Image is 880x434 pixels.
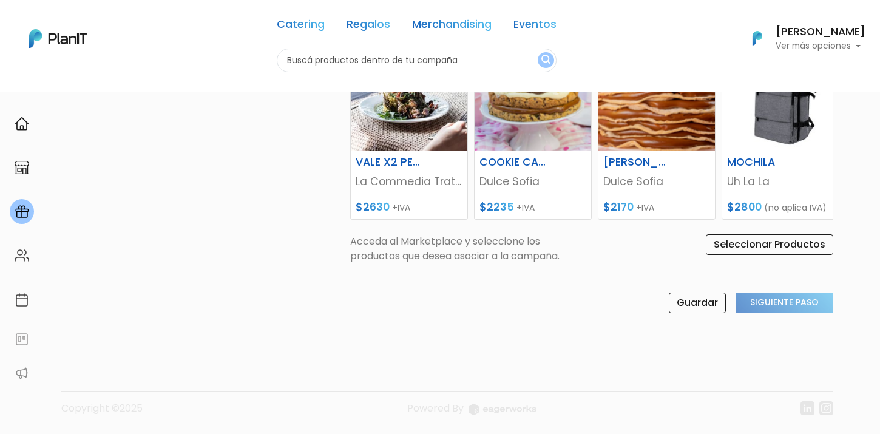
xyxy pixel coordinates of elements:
img: PlanIt Logo [29,29,87,48]
h6: [PERSON_NAME] [776,27,865,38]
input: Buscá productos dentro de tu campaña [277,49,557,72]
a: Merchandising [412,19,492,34]
span: +IVA [636,202,654,214]
h6: COOKIE CAKE [472,156,553,169]
a: Powered By [407,401,536,425]
a: COOKIE CAKE Dulce Sofia $2235 +IVA [474,44,592,220]
img: thumb_WhatsApp_Image_2022-06-22_at_3.14.10_PM.jpeg [351,44,467,151]
span: $2800 [727,200,762,214]
a: VALE X2 PERSONAS La Commedia Trattoria $2630 +IVA [350,44,468,220]
img: PlanIt Logo [744,25,771,52]
button: PlanIt Logo [PERSON_NAME] Ver más opciones [737,22,865,54]
a: MOCHILA Uh La La $2800 (no aplica IVA) [722,44,839,220]
p: Dulce Sofia [603,174,710,189]
span: $2235 [479,200,514,214]
img: linkedin-cc7d2dbb1a16aff8e18f147ffe980d30ddd5d9e01409788280e63c91fc390ff4.svg [800,401,814,415]
img: thumb_Captura_de_pantalla_2025-05-21_163916.png [598,44,715,151]
a: Eventos [513,19,557,34]
img: people-662611757002400ad9ed0e3c099ab2801c6687ba6c219adb57efc949bc21e19d.svg [15,248,29,263]
img: thumb_WhatsApp_Image_2025-06-21_at_11.33.34.jpeg [722,44,839,151]
span: translation missing: es.layouts.footer.powered_by [407,401,464,415]
p: Ver más opciones [776,42,865,50]
h6: VALE X2 PERSONAS [348,156,429,169]
img: partners-52edf745621dab592f3b2c58e3bca9d71375a7ef29c3b500c9f145b62cc070d4.svg [15,366,29,381]
span: +IVA [516,202,535,214]
p: Dulce Sofia [479,174,586,189]
h6: [PERSON_NAME] [596,156,677,169]
p: La Commedia Trattoria [356,174,462,189]
span: (no aplica IVA) [764,202,827,214]
img: marketplace-4ceaa7011d94191e9ded77b95e3339b90024bf715f7c57f8cf31f2d8c509eaba.svg [15,160,29,175]
img: calendar-87d922413cdce8b2cf7b7f5f62616a5cf9e4887200fb71536465627b3292af00.svg [15,293,29,307]
p: Acceda al Marketplace y seleccione los productos que desea asociar a la campaña. [350,234,592,263]
img: feedback-78b5a0c8f98aac82b08bfc38622c3050aee476f2c9584af64705fc4e61158814.svg [15,332,29,347]
a: Catering [277,19,325,34]
span: $2630 [356,200,390,214]
img: instagram-7ba2a2629254302ec2a9470e65da5de918c9f3c9a63008f8abed3140a32961bf.svg [819,401,833,415]
img: search_button-432b6d5273f82d61273b3651a40e1bd1b912527efae98b1b7a1b2c0702e16a8d.svg [541,55,550,66]
input: Guardar [669,293,726,313]
img: campaigns-02234683943229c281be62815700db0a1741e53638e28bf9629b52c665b00959.svg [15,205,29,219]
span: +IVA [392,202,410,214]
p: Uh La La [727,174,834,189]
img: logo_eagerworks-044938b0bf012b96b195e05891a56339191180c2d98ce7df62ca656130a436fa.svg [469,404,536,415]
h6: MOCHILA [720,156,800,169]
p: Copyright ©2025 [61,401,143,425]
div: ¿Necesitás ayuda? [63,12,175,35]
a: [PERSON_NAME] Dulce Sofia $2170 +IVA [598,44,716,220]
a: Regalos [347,19,390,34]
img: home-e721727adea9d79c4d83392d1f703f7f8bce08238fde08b1acbfd93340b81755.svg [15,117,29,131]
img: thumb_Captura_de_pantalla_2025-05-21_162906.png [475,44,591,151]
input: Seleccionar Productos [706,234,833,255]
span: $2170 [603,200,634,214]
